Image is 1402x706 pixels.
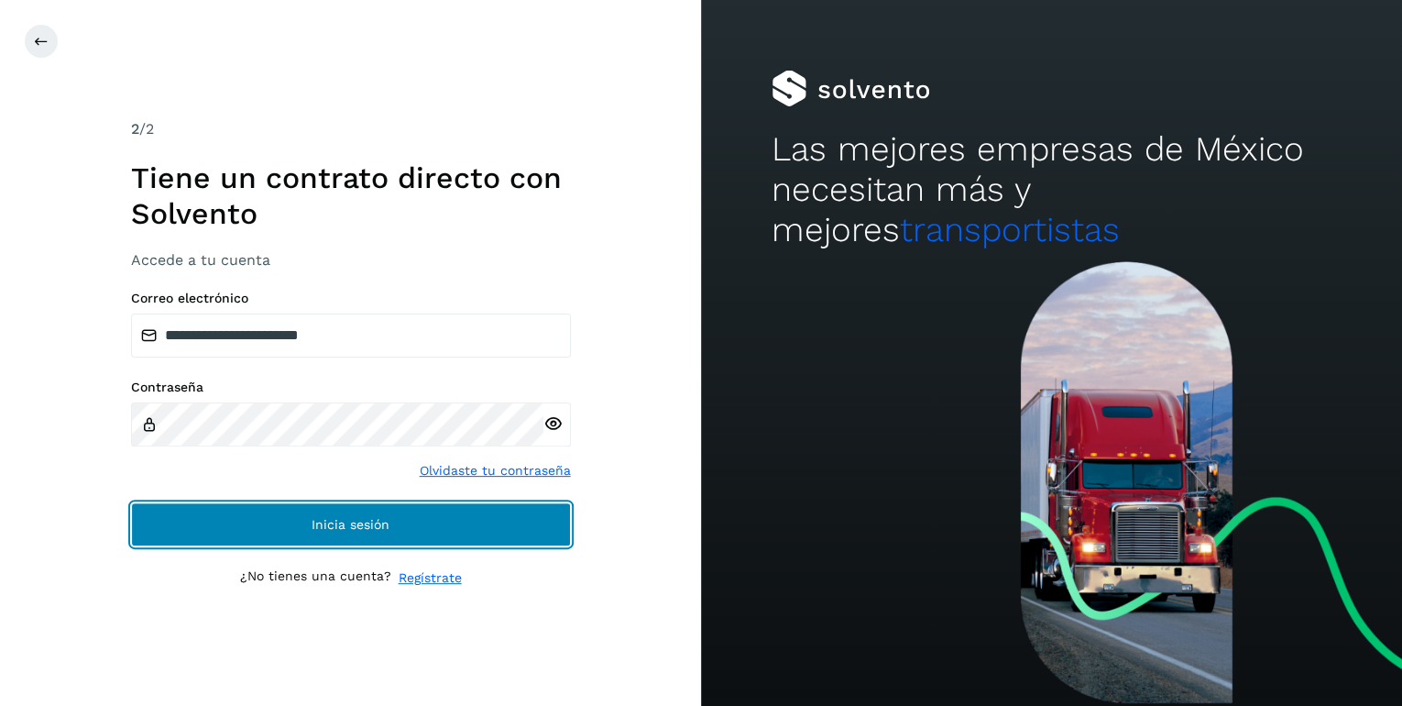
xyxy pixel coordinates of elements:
[900,210,1120,249] span: transportistas
[772,129,1332,251] h2: Las mejores empresas de México necesitan más y mejores
[131,120,139,138] span: 2
[420,461,571,480] a: Olvidaste tu contraseña
[240,568,391,588] p: ¿No tienes una cuenta?
[131,118,571,140] div: /2
[131,502,571,546] button: Inicia sesión
[312,518,389,531] span: Inicia sesión
[131,291,571,306] label: Correo electrónico
[131,251,571,269] h3: Accede a tu cuenta
[131,160,571,231] h1: Tiene un contrato directo con Solvento
[131,380,571,395] label: Contraseña
[399,568,462,588] a: Regístrate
